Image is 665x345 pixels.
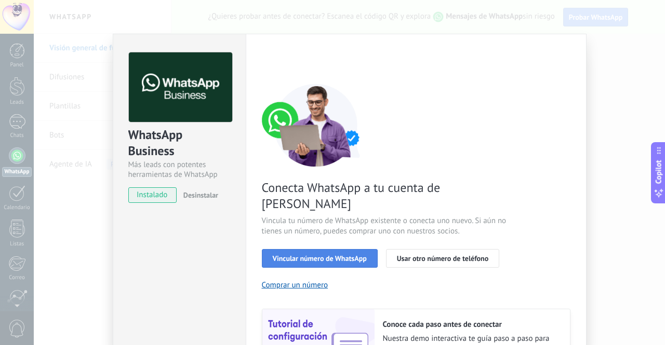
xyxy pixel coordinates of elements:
div: WhatsApp Business [128,127,231,160]
h2: Conoce cada paso antes de conectar [383,320,560,329]
img: connect number [262,84,371,167]
span: instalado [129,187,176,203]
span: Copilot [654,160,664,184]
button: Desinstalar [179,187,218,203]
span: Conecta WhatsApp a tu cuenta de [PERSON_NAME] [262,180,509,212]
span: Desinstalar [183,190,218,200]
img: logo_main.png [129,52,232,122]
button: Comprar un número [262,280,328,290]
span: Usar otro número de teléfono [397,255,488,262]
div: Más leads con potentes herramientas de WhatsApp [128,160,231,180]
button: Usar otro número de teléfono [386,249,499,268]
span: Vincula tu número de WhatsApp existente o conecta uno nuevo. Si aún no tienes un número, puedes c... [262,216,509,237]
span: Vincular número de WhatsApp [273,255,367,262]
button: Vincular número de WhatsApp [262,249,378,268]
